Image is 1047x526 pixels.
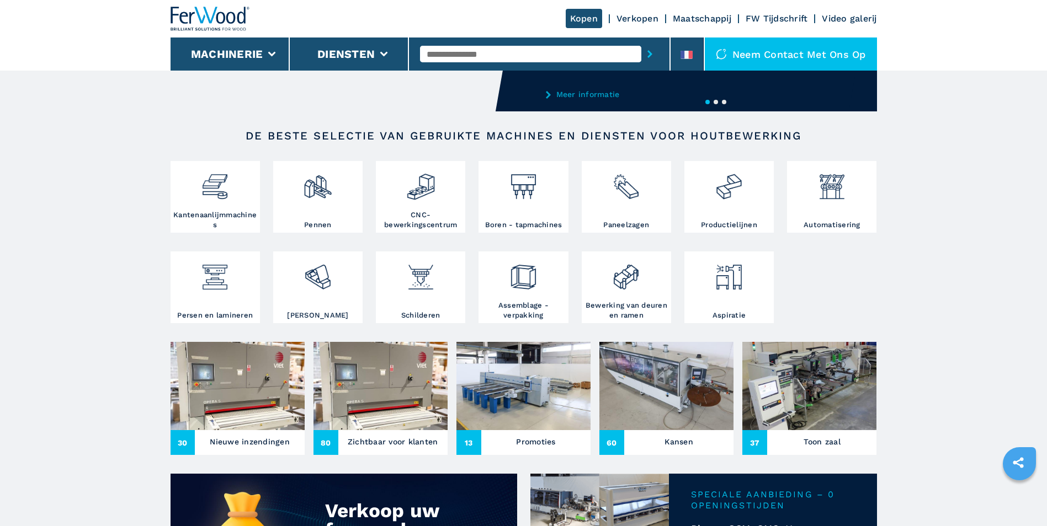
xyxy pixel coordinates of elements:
[603,220,649,230] h3: Paneelzagen
[456,342,591,430] img: Promoties
[379,210,463,230] h3: CNC-bewerkingscentrum
[303,254,332,292] img: levigatrici_2.png
[1000,476,1039,518] iframe: Chat
[804,434,841,449] h3: Toon zaal
[701,220,757,230] h3: Productielijnen
[509,254,538,292] img: montaggio_imballaggio_2.png
[742,342,876,455] a: Toon zaal37Toon zaal
[804,220,860,230] h3: Automatisering
[481,300,565,320] h3: Assemblage - verpakking
[599,430,624,455] span: 60
[313,342,448,430] img: Zichtbaar voor klanten
[705,100,710,104] button: 1
[304,220,332,230] h3: Pennen
[273,251,363,323] a: [PERSON_NAME]
[313,430,338,455] span: 80
[742,430,767,455] span: 37
[716,49,727,60] img: Neem contact met ons op
[303,164,332,201] img: squadratrici_2.png
[714,164,743,201] img: linee_di_produzione_2.png
[287,310,348,320] h3: [PERSON_NAME]
[714,254,743,292] img: aspirazione_1.png
[582,161,671,233] a: Paneelzagen
[684,161,774,233] a: Productielijnen
[376,161,465,233] a: CNC-bewerkingscentrum
[171,430,195,455] span: 30
[200,164,230,201] img: bordatrici_1.png
[546,90,762,99] a: Meer informatie
[406,254,435,292] img: verniciatura_1.png
[171,7,250,31] img: Ferwood
[456,430,481,455] span: 13
[684,251,774,323] a: Aspiratie
[171,342,305,430] img: Nieuwe inzendingen
[713,310,746,320] h3: Aspiratie
[173,210,257,230] h3: Kantenaanlijmmachines
[1005,449,1032,476] a: Deel dit
[599,342,734,430] img: Kansen
[479,161,568,233] a: Boren - tapmachines
[746,13,808,24] a: FW Tijdschrift
[509,164,538,201] img: foratrici_inseritrici_2.png
[479,251,568,323] a: Assemblage - verpakking
[817,164,847,201] img: automazione.png
[742,342,876,430] img: Toon zaal
[566,9,602,28] a: Kopen
[641,41,658,67] button: Verzenden-knop
[556,90,620,98] font: Meer informatie
[406,164,435,201] img: centro_di_lavoro_cnc_2.png
[616,13,658,24] a: Verkopen
[612,164,641,201] img: sezionatrici_2.png
[485,220,562,230] h3: Boren - tapmachines
[348,434,438,449] h3: Zichtbaar voor klanten
[171,251,260,323] a: Persen en lamineren
[732,48,866,61] font: Neem contact met ons op
[822,13,876,24] a: Video galerij
[313,342,448,455] a: Zichtbaar voor klanten80Zichtbaar voor klanten
[456,342,591,455] a: Promoties13Promoties
[516,434,555,449] h3: Promoties
[714,100,718,104] button: 2
[273,161,363,233] a: Pennen
[171,342,305,455] a: Nieuwe inzendingen30Nieuwe inzendingen
[210,434,290,449] h3: Nieuwe inzendingen
[599,342,734,455] a: Kansen60Kansen
[177,310,253,320] h3: Persen en lamineren
[171,161,260,233] a: Kantenaanlijmmachines
[612,254,641,292] img: lavorazione_porte_finestre_2.png
[673,13,731,24] a: Maatschappij
[191,47,263,61] button: Machinerie
[787,161,876,233] a: Automatisering
[200,254,230,292] img: pressa-strettoia.png
[722,100,726,104] button: 3
[376,251,465,323] a: Schilderen
[401,310,440,320] h3: Schilderen
[582,251,671,323] a: Bewerking van deuren en ramen
[317,47,375,61] button: Diensten
[206,129,842,142] h2: DE BESTE SELECTIE VAN GEBRUIKTE MACHINES EN DIENSTEN VOOR HOUTBEWERKING
[665,434,693,449] h3: Kansen
[584,300,668,320] h3: Bewerking van deuren en ramen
